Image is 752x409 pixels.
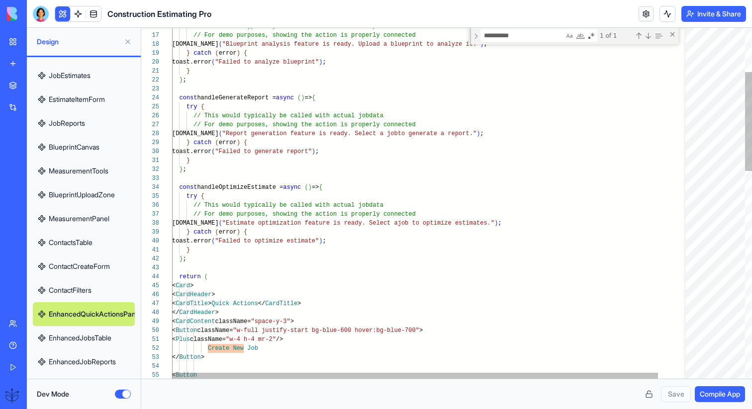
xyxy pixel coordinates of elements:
span: { [244,229,247,236]
span: } [187,68,190,75]
span: } [179,77,183,83]
span: const [179,94,197,101]
span: ( [297,94,301,101]
span: < [172,336,176,343]
div: Next Match (Enter) [644,32,652,40]
div: Match Case (⌥⌘C) [564,31,574,41]
a: MeasurementPanel [33,207,135,231]
div: 22 [141,76,159,84]
span: } [187,50,190,57]
span: eprint to analyze it." [401,41,480,48]
span: ly connected [373,32,415,39]
div: Previous Match (⇧Enter) [635,32,643,40]
div: 36 [141,201,159,210]
span: "space-y-3" [251,318,290,325]
div: 40 [141,237,159,245]
span: ) [237,139,240,146]
div: 48 [141,308,159,317]
span: Design [37,37,120,47]
div: 54 [141,362,159,371]
span: Actions [233,300,258,307]
div: 31 [141,156,159,165]
span: ; [183,255,187,262]
span: > [201,354,204,361]
div: 26 [141,111,159,120]
button: Compile App [695,386,745,402]
span: ) [237,229,240,236]
span: "w-full justify-start bg-blue-600 hover:bg-blue-70 [233,327,412,334]
span: toast.error [172,59,211,66]
span: error [219,50,237,57]
div: 51 [141,335,159,344]
span: "Report generation feature is ready. Select a job [222,130,398,137]
div: 38 [141,219,159,228]
span: ) [494,220,498,227]
div: 39 [141,228,159,237]
span: "Failed to optimize estimate" [215,238,319,245]
div: 49 [141,317,159,326]
a: EnhancedBlueprintUploadZone [33,374,135,398]
span: Construction Estimating Pro [107,8,211,20]
span: ( [219,41,222,48]
a: BlueprintCanvas [33,135,135,159]
span: { [201,193,204,200]
span: ly connected [373,121,415,128]
span: // For demo purposes, showing the action is proper [193,121,373,128]
span: Create [208,345,229,352]
span: to generate a report." [398,130,476,137]
div: 19 [141,49,159,58]
span: catch [193,139,211,146]
span: Button [176,327,197,334]
a: JobReports [33,111,135,135]
span: Card [176,282,190,289]
span: "Blueprint analysis feature is ready. Upload a blu [222,41,401,48]
span: Plus [176,336,190,343]
textarea: Find [481,30,564,41]
span: CardTitle [265,300,297,307]
a: EstimateItemForm [33,87,135,111]
div: 25 [141,102,159,111]
span: toast.error [172,148,211,155]
span: > [290,318,294,325]
span: ( [219,130,222,137]
span: className= [190,336,226,343]
span: toast.error [172,238,211,245]
span: { [319,184,322,191]
div: 45 [141,281,159,290]
span: ( [215,229,218,236]
span: async [276,94,294,101]
img: ACg8ocJXc4biGNmL-6_84M9niqKohncbsBQNEji79DO8k46BE60Re2nP=s96-c [5,387,21,403]
span: => [304,94,311,101]
div: 20 [141,58,159,67]
div: Toggle Replace [471,28,480,44]
span: CardHeader [176,291,211,298]
span: } [187,229,190,236]
span: > [215,309,218,316]
span: try [187,193,197,200]
span: "Failed to generate report" [215,148,311,155]
span: > [419,327,423,334]
a: ContactsTable [33,231,135,254]
div: 24 [141,93,159,102]
div: 23 [141,84,159,93]
span: ( [215,139,218,146]
div: 46 [141,290,159,299]
span: { [312,94,315,101]
div: 55 [141,371,159,380]
span: New [233,345,244,352]
span: ; [322,59,326,66]
span: ; [322,238,326,245]
span: catch [193,50,211,57]
span: < [172,318,176,325]
div: Close (Escape) [668,30,676,38]
span: Quick [211,300,229,307]
span: ) [237,50,240,57]
span: { [244,50,247,57]
div: 30 [141,147,159,156]
div: 21 [141,67,159,76]
a: ContactFilters [33,278,135,302]
span: ( [219,220,222,227]
a: ContactCreateForm [33,254,135,278]
div: 33 [141,174,159,183]
span: > [297,300,301,307]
